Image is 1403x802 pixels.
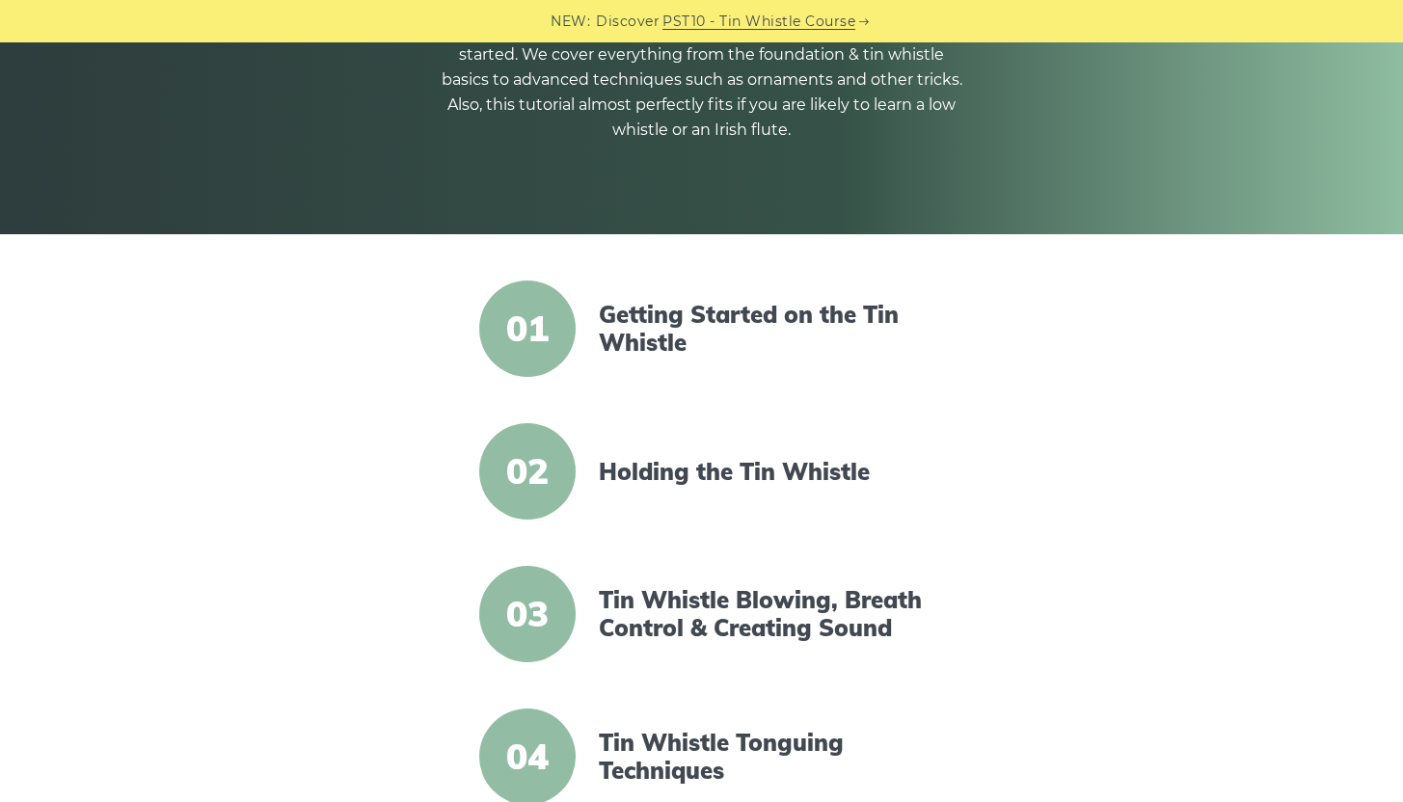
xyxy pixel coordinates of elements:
span: Discover [596,11,660,33]
span: 03 [479,566,576,662]
span: 02 [479,423,576,520]
a: Holding the Tin Whistle [599,458,931,486]
p: Free online Irish tin whistle (penny whistle) lessons to help you get started. We cover everythin... [442,17,962,143]
a: Tin Whistle Blowing, Breath Control & Creating Sound [599,586,931,642]
a: Getting Started on the Tin Whistle [599,301,931,357]
a: Tin Whistle Tonguing Techniques [599,729,931,785]
span: NEW: [551,11,590,33]
span: 01 [479,281,576,377]
a: PST10 - Tin Whistle Course [662,11,855,33]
